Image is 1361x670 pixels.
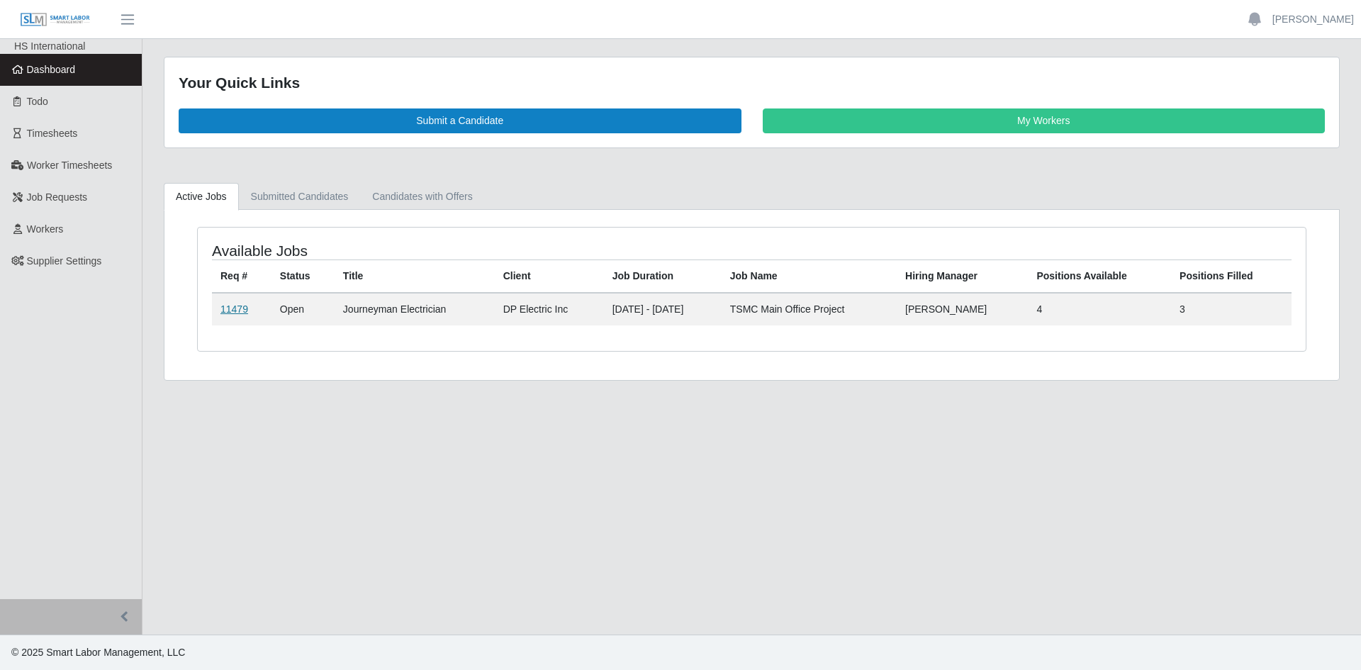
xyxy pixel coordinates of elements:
[14,40,85,52] span: HS International
[1028,259,1171,293] th: Positions Available
[1171,293,1292,325] td: 3
[212,242,649,259] h4: Available Jobs
[335,259,495,293] th: Title
[897,259,1028,293] th: Hiring Manager
[1028,293,1171,325] td: 4
[239,183,361,211] a: Submitted Candidates
[271,293,335,325] td: Open
[271,259,335,293] th: Status
[27,64,76,75] span: Dashboard
[897,293,1028,325] td: [PERSON_NAME]
[1171,259,1292,293] th: Positions Filled
[220,303,248,315] a: 11479
[27,255,102,267] span: Supplier Settings
[27,160,112,171] span: Worker Timesheets
[11,647,185,658] span: © 2025 Smart Labor Management, LLC
[27,223,64,235] span: Workers
[722,293,897,325] td: TSMC Main Office Project
[604,293,722,325] td: [DATE] - [DATE]
[335,293,495,325] td: Journeyman Electrician
[179,108,741,133] a: Submit a Candidate
[495,293,604,325] td: DP Electric Inc
[360,183,484,211] a: Candidates with Offers
[27,191,88,203] span: Job Requests
[179,72,1325,94] div: Your Quick Links
[763,108,1326,133] a: My Workers
[27,128,78,139] span: Timesheets
[164,183,239,211] a: Active Jobs
[27,96,48,107] span: Todo
[212,259,271,293] th: Req #
[20,12,91,28] img: SLM Logo
[722,259,897,293] th: Job Name
[495,259,604,293] th: Client
[1272,12,1354,27] a: [PERSON_NAME]
[604,259,722,293] th: Job Duration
